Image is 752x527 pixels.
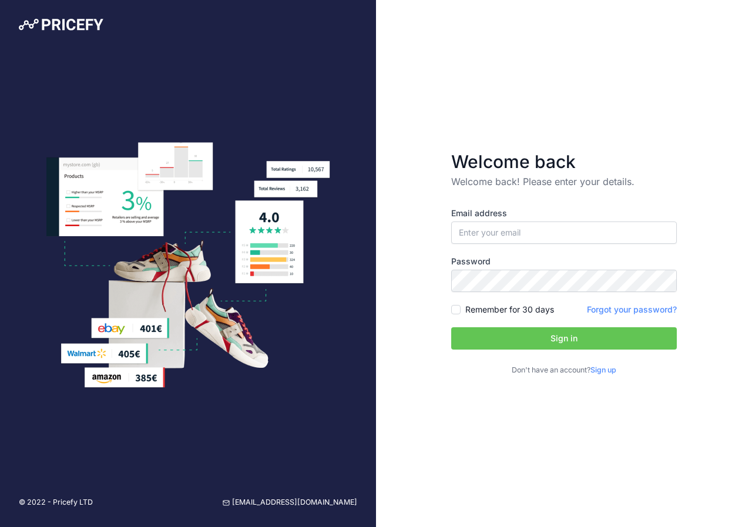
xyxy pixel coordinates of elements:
[587,304,677,314] a: Forgot your password?
[19,19,103,31] img: Pricefy
[451,207,677,219] label: Email address
[451,365,677,376] p: Don't have an account?
[19,497,93,508] p: © 2022 - Pricefy LTD
[451,174,677,189] p: Welcome back! Please enter your details.
[590,365,616,374] a: Sign up
[223,497,357,508] a: [EMAIL_ADDRESS][DOMAIN_NAME]
[451,327,677,350] button: Sign in
[451,256,677,267] label: Password
[451,151,677,172] h3: Welcome back
[451,221,677,244] input: Enter your email
[465,304,554,315] label: Remember for 30 days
